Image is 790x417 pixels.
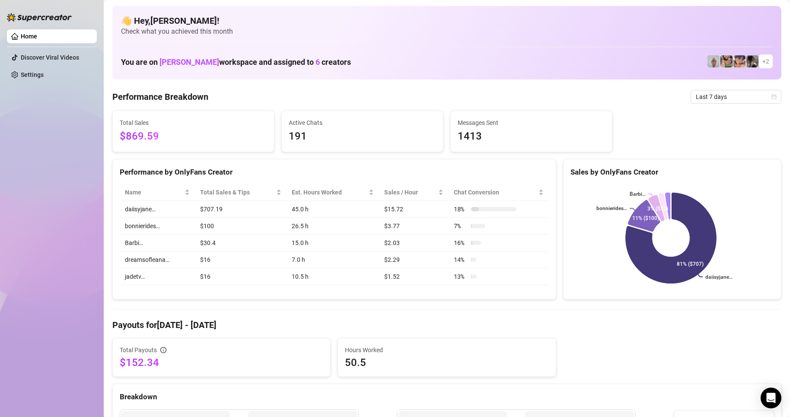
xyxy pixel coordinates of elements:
[121,57,351,67] h1: You are on workspace and assigned to creators
[120,391,774,403] div: Breakdown
[379,251,449,268] td: $2.29
[21,33,37,40] a: Home
[287,251,379,268] td: 7.0 h
[195,268,287,285] td: $16
[454,221,468,231] span: 7 %
[120,251,195,268] td: dreamsofleana…
[120,184,195,201] th: Name
[733,55,745,67] img: bonnierides
[762,57,769,66] span: + 2
[746,55,758,67] img: daiisyjane
[159,57,219,67] span: [PERSON_NAME]
[21,71,44,78] a: Settings
[696,90,776,103] span: Last 7 days
[289,118,436,127] span: Active Chats
[454,204,468,214] span: 18 %
[120,345,157,355] span: Total Payouts
[195,201,287,218] td: $707.19
[449,184,548,201] th: Chat Conversion
[458,128,605,145] span: 1413
[771,94,777,99] span: calendar
[121,27,773,36] span: Check what you achieved this month
[160,347,166,353] span: info-circle
[379,218,449,235] td: $3.77
[200,188,274,197] span: Total Sales & Tips
[720,55,733,67] img: dreamsofleana
[195,235,287,251] td: $30.4
[120,356,323,369] span: $152.34
[21,54,79,61] a: Discover Viral Videos
[121,15,773,27] h4: 👋 Hey, [PERSON_NAME] !
[125,188,183,197] span: Name
[120,128,267,145] span: $869.59
[195,184,287,201] th: Total Sales & Tips
[120,268,195,285] td: jadetv…
[195,218,287,235] td: $100
[454,238,468,248] span: 16 %
[458,118,605,127] span: Messages Sent
[287,218,379,235] td: 26.5 h
[292,188,367,197] div: Est. Hours Worked
[112,91,208,103] h4: Performance Breakdown
[195,251,287,268] td: $16
[596,206,627,212] text: bonnierides…
[570,166,774,178] div: Sales by OnlyFans Creator
[379,235,449,251] td: $2.03
[379,201,449,218] td: $15.72
[454,188,536,197] span: Chat Conversion
[120,201,195,218] td: daiisyjane…
[384,188,437,197] span: Sales / Hour
[705,274,733,280] text: daiisyjane…
[112,319,781,331] h4: Payouts for [DATE] - [DATE]
[120,166,549,178] div: Performance by OnlyFans Creator
[120,218,195,235] td: bonnierides…
[120,118,267,127] span: Total Sales
[379,184,449,201] th: Sales / Hour
[630,191,646,197] text: Barbi…
[315,57,320,67] span: 6
[345,356,548,369] span: 50.5
[761,388,781,408] div: Open Intercom Messenger
[454,255,468,264] span: 14 %
[379,268,449,285] td: $1.52
[7,13,72,22] img: logo-BBDzfeDw.svg
[289,128,436,145] span: 191
[287,268,379,285] td: 10.5 h
[287,235,379,251] td: 15.0 h
[120,235,195,251] td: Barbi…
[345,345,548,355] span: Hours Worked
[707,55,720,67] img: Barbi
[287,201,379,218] td: 45.0 h
[454,272,468,281] span: 13 %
